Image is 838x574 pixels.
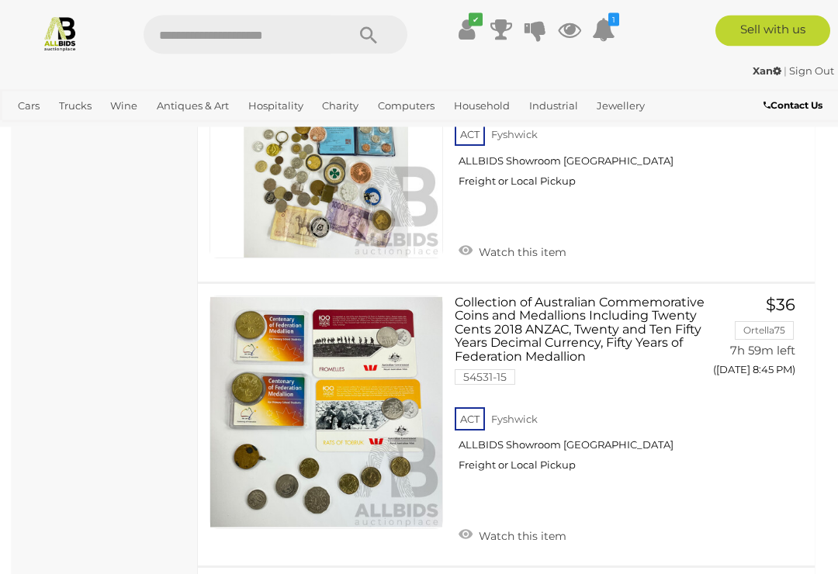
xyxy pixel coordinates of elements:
[61,119,105,144] a: Sports
[764,97,826,114] a: Contact Us
[42,16,78,52] img: Allbids.com.au
[475,530,566,544] span: Watch this item
[242,93,310,119] a: Hospitality
[111,119,234,144] a: [GEOGRAPHIC_DATA]
[469,13,483,26] i: ✔
[12,93,46,119] a: Cars
[53,93,98,119] a: Trucks
[608,13,619,26] i: 1
[590,93,651,119] a: Jewellery
[466,296,700,485] a: Collection of Australian Commemorative Coins and Medallions Including Twenty Cents 2018 ANZAC, Tw...
[715,16,831,47] a: Sell with us
[12,119,54,144] a: Office
[592,16,615,43] a: 1
[724,296,799,386] a: $36 Ortella75 7h 59m left ([DATE] 8:45 PM)
[455,240,570,263] a: Watch this item
[455,16,479,43] a: ✔
[475,246,566,260] span: Watch this item
[448,93,516,119] a: Household
[784,64,787,77] span: |
[789,64,834,77] a: Sign Out
[764,99,822,111] b: Contact Us
[523,93,584,119] a: Industrial
[766,296,795,315] span: $36
[372,93,441,119] a: Computers
[753,64,781,77] strong: Xan
[466,26,700,201] a: Fiji 1984 Coin Set, International Currency with Token/medallions Including Silver Stunner Good Lu...
[455,524,570,547] a: Watch this item
[316,93,365,119] a: Charity
[104,93,144,119] a: Wine
[753,64,784,77] a: Xan
[151,93,235,119] a: Antiques & Art
[330,16,407,54] button: Search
